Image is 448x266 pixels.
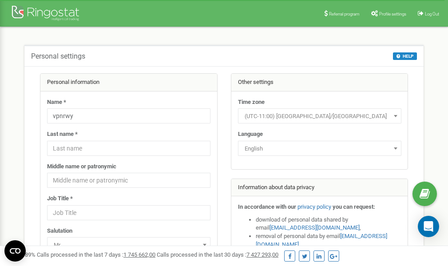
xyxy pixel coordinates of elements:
[123,251,155,258] u: 1 745 662,00
[47,173,210,188] input: Middle name or patronymic
[238,130,263,139] label: Language
[31,52,85,60] h5: Personal settings
[47,141,210,156] input: Last name
[241,110,398,123] span: (UTC-11:00) Pacific/Midway
[246,251,278,258] u: 7 427 293,00
[47,163,116,171] label: Middle name or patronymic
[47,205,210,220] input: Job Title
[4,240,26,262] button: Open CMP widget
[238,98,265,107] label: Time zone
[238,141,401,156] span: English
[47,130,78,139] label: Last name *
[238,108,401,123] span: (UTC-11:00) Pacific/Midway
[329,12,360,16] span: Referral program
[47,108,210,123] input: Name
[47,237,210,252] span: Mr.
[157,251,278,258] span: Calls processed in the last 30 days :
[231,74,408,91] div: Other settings
[241,143,398,155] span: English
[47,195,73,203] label: Job Title *
[231,179,408,197] div: Information about data privacy
[256,216,401,232] li: download of personal data shared by email ,
[393,52,417,60] button: HELP
[37,251,155,258] span: Calls processed in the last 7 days :
[333,203,375,210] strong: you can request:
[270,224,360,231] a: [EMAIL_ADDRESS][DOMAIN_NAME]
[297,203,331,210] a: privacy policy
[238,203,296,210] strong: In accordance with our
[418,216,439,237] div: Open Intercom Messenger
[47,98,66,107] label: Name *
[379,12,406,16] span: Profile settings
[425,12,439,16] span: Log Out
[256,232,401,249] li: removal of personal data by email ,
[47,227,72,235] label: Salutation
[40,74,217,91] div: Personal information
[50,239,207,251] span: Mr.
